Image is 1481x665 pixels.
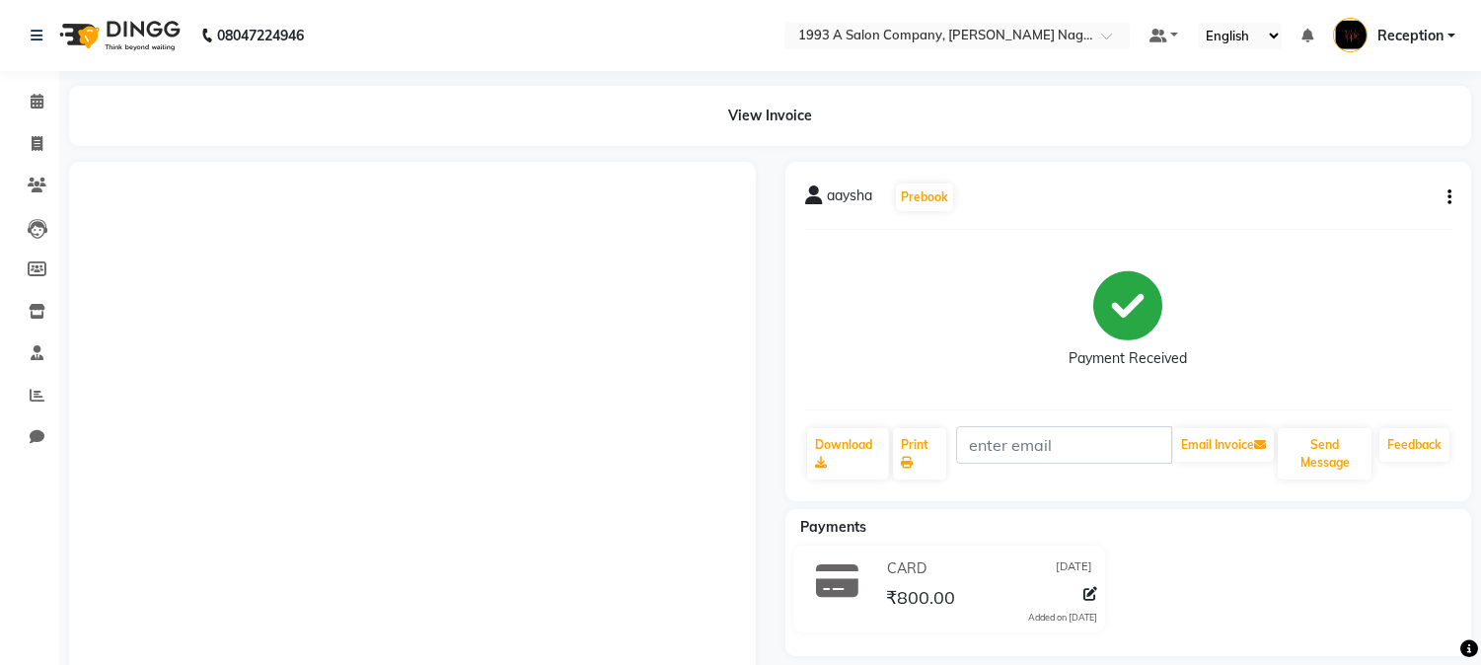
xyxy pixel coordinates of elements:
a: Print [893,428,946,480]
a: Download [807,428,889,480]
button: Prebook [896,184,953,211]
span: Payments [800,518,866,536]
span: CARD [887,558,926,579]
img: Reception [1333,18,1368,52]
div: Added on [DATE] [1028,611,1097,625]
button: Email Invoice [1173,428,1274,462]
span: [DATE] [1056,558,1092,579]
div: View Invoice [69,86,1471,146]
b: 08047224946 [217,8,304,63]
img: logo [50,8,185,63]
span: ₹800.00 [886,586,955,614]
span: Reception [1377,26,1444,46]
iframe: chat widget [1398,586,1461,645]
input: enter email [956,426,1172,464]
span: aaysha [827,185,872,213]
div: Payment Received [1069,348,1187,369]
button: Send Message [1278,428,1371,480]
a: Feedback [1379,428,1449,462]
